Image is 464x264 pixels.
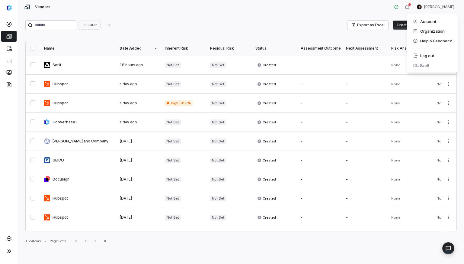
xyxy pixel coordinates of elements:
[301,46,339,51] div: Assessment Outcome
[257,120,276,125] span: Created
[165,81,181,87] span: Not Set
[210,81,226,87] span: Not Set
[165,139,181,144] span: Not Set
[409,17,456,26] div: Account
[444,194,453,203] button: More actions
[210,215,226,220] span: Not Set
[257,158,276,163] span: Created
[444,99,453,108] button: More actions
[120,46,158,51] div: Date Added
[165,177,181,182] span: Not Set
[165,158,181,163] span: Not Set
[88,23,97,28] span: Filter
[257,101,276,106] span: Created
[25,239,41,243] div: 185 items
[409,51,456,60] div: Log out
[120,139,132,143] span: [DATE]
[7,5,12,11] img: svg%3e
[257,196,276,201] span: Created
[444,118,453,127] button: More actions
[165,196,181,201] span: Not Set
[393,21,427,30] button: Create Vendor
[342,151,388,170] td: -
[45,239,46,243] div: •
[210,100,226,106] span: Not Set
[409,36,456,46] div: Help & Feedback
[257,215,276,220] span: Created
[120,177,132,181] span: [DATE]
[444,175,453,184] button: More actions
[210,46,248,51] div: Residual Risk
[347,21,388,30] button: Export as Excel
[444,156,453,165] button: More actions
[409,26,456,36] div: Organization
[35,5,50,9] span: Vendors
[342,113,388,132] td: -
[210,139,226,144] span: Not Set
[342,75,388,94] td: -
[342,94,388,113] td: -
[297,113,342,132] td: -
[165,100,193,106] span: High | 61.8%
[444,80,453,89] button: More actions
[257,82,276,86] span: Created
[297,56,342,75] td: -
[120,101,137,105] span: a day ago
[120,196,132,200] span: [DATE]
[444,137,453,146] button: More actions
[257,139,276,144] span: Created
[297,189,342,208] td: -
[165,119,181,125] span: Not Set
[210,119,226,125] span: Not Set
[413,62,429,68] p: f0a9ae8
[342,208,388,227] td: -
[342,56,388,75] td: -
[210,196,226,201] span: Not Set
[297,208,342,227] td: -
[297,170,342,189] td: -
[391,46,429,51] div: Risk Analysts
[210,158,226,163] span: Not Set
[210,177,226,182] span: Not Set
[165,62,181,68] span: Not Set
[50,239,66,243] div: Page 1 of 8
[342,132,388,151] td: -
[342,170,388,189] td: -
[120,120,137,124] span: a day ago
[165,46,203,51] div: Inherent Risk
[417,5,422,9] img: Clarence Chio avatar
[297,94,342,113] td: -
[297,151,342,170] td: -
[297,75,342,94] td: -
[120,158,132,162] span: [DATE]
[165,215,181,220] span: Not Set
[257,63,276,67] span: Created
[342,189,388,208] td: -
[346,46,384,51] div: Next Assessment
[210,62,226,68] span: Not Set
[120,82,137,86] span: a day ago
[297,227,342,246] td: -
[120,63,143,67] span: 18 hours ago
[120,215,132,220] span: [DATE]
[444,213,453,222] button: More actions
[255,46,293,51] div: Status
[297,132,342,151] td: -
[424,5,454,9] span: [PERSON_NAME]
[257,177,276,182] span: Created
[44,46,112,51] div: Name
